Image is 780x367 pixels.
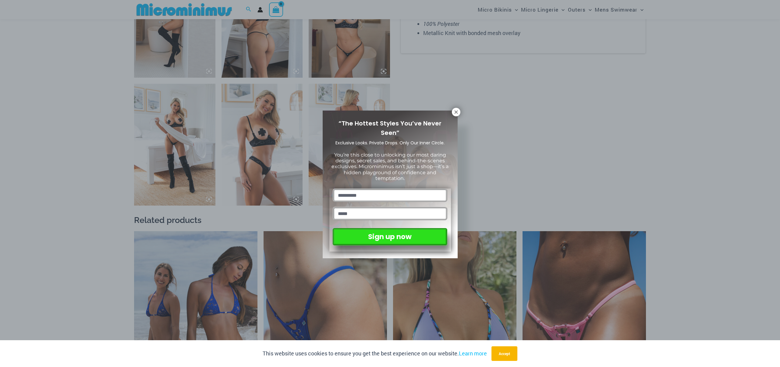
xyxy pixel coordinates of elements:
[452,108,460,116] button: Close
[335,140,445,146] span: Exclusive Looks. Private Drops. Only Our Inner Circle.
[339,119,441,137] span: “The Hottest Styles You’ve Never Seen”
[331,152,448,181] span: You’re this close to unlocking our most daring designs, secret sales, and behind-the-scenes exclu...
[333,228,447,245] button: Sign up now
[263,349,487,358] p: This website uses cookies to ensure you get the best experience on our website.
[491,346,517,361] button: Accept
[459,350,487,357] a: Learn more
